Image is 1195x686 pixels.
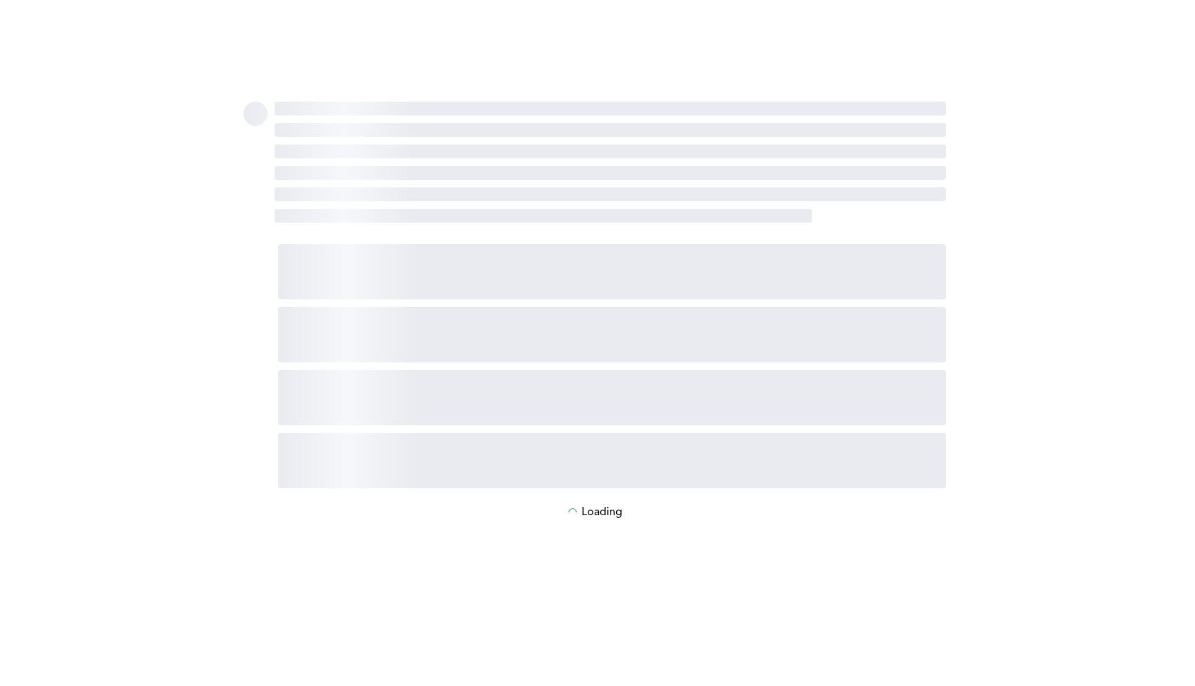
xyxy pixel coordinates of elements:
[275,187,946,201] span: ‌
[582,506,622,519] p: Loading
[243,102,268,126] span: ‌
[278,370,946,425] span: ‌
[275,145,946,158] span: ‌
[275,123,946,137] span: ‌
[275,166,946,180] span: ‌
[278,244,946,299] span: ‌
[278,433,946,488] span: ‌
[275,209,812,223] span: ‌
[278,307,946,362] span: ‌
[275,102,946,115] span: ‌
